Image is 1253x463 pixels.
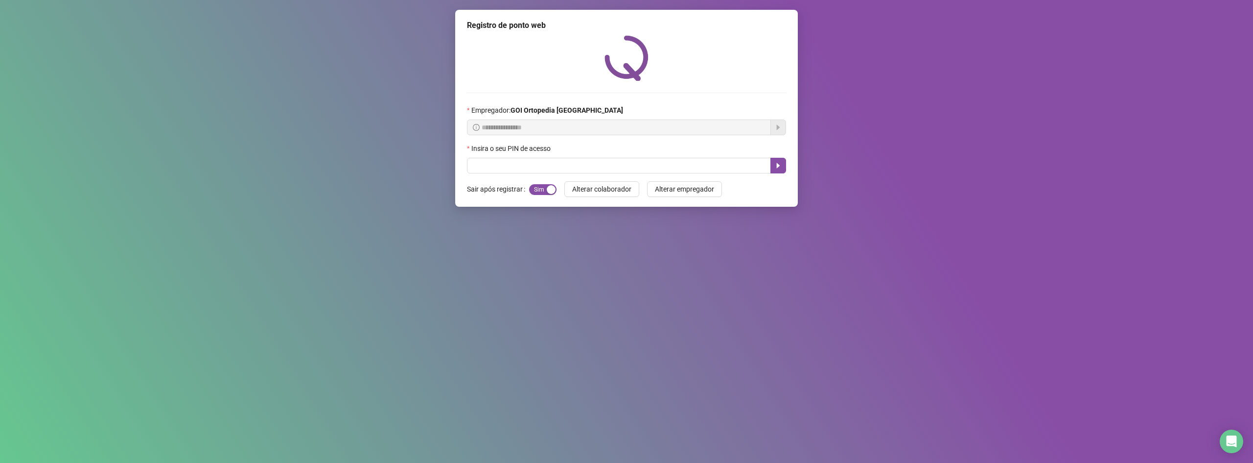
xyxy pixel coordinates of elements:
[510,106,623,114] strong: GOI Ortopedia [GEOGRAPHIC_DATA]
[471,105,623,116] span: Empregador :
[1220,430,1243,453] div: Open Intercom Messenger
[572,184,631,195] span: Alterar colaborador
[467,181,529,197] label: Sair após registrar
[467,143,557,154] label: Insira o seu PIN de acesso
[655,184,714,195] span: Alterar empregador
[774,162,782,170] span: caret-right
[604,35,649,81] img: QRPoint
[473,124,480,131] span: info-circle
[564,181,639,197] button: Alterar colaborador
[647,181,722,197] button: Alterar empregador
[467,20,786,31] div: Registro de ponto web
